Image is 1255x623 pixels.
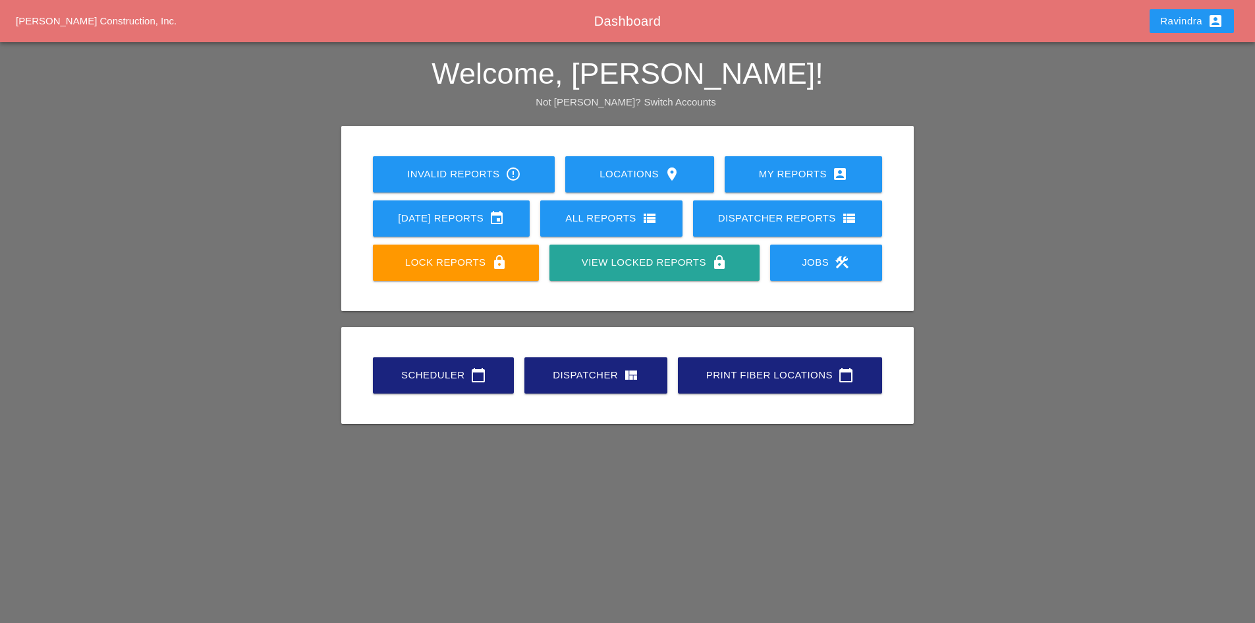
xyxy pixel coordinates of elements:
[841,210,857,226] i: view_list
[594,14,661,28] span: Dashboard
[791,254,861,270] div: Jobs
[699,367,861,383] div: Print Fiber Locations
[623,367,639,383] i: view_quilt
[505,166,521,182] i: error_outline
[565,156,713,193] a: Locations
[373,357,514,394] a: Scheduler
[834,254,850,270] i: construction
[545,367,646,383] div: Dispatcher
[394,210,509,226] div: [DATE] Reports
[725,156,882,193] a: My Reports
[373,245,539,281] a: Lock Reports
[1208,13,1223,29] i: account_box
[571,254,738,270] div: View Locked Reports
[373,156,555,193] a: Invalid Reports
[540,200,683,237] a: All Reports
[770,245,882,281] a: Jobs
[16,15,177,26] a: [PERSON_NAME] Construction, Inc.
[832,166,848,182] i: account_box
[586,166,692,182] div: Locations
[642,210,657,226] i: view_list
[394,367,493,383] div: Scheduler
[394,166,534,182] div: Invalid Reports
[549,245,759,281] a: View Locked Reports
[489,210,505,226] i: event
[678,357,882,394] a: Print Fiber Locations
[524,357,667,394] a: Dispatcher
[491,254,507,270] i: lock
[714,210,861,226] div: Dispatcher Reports
[561,210,661,226] div: All Reports
[693,200,882,237] a: Dispatcher Reports
[711,254,727,270] i: lock
[373,200,530,237] a: [DATE] Reports
[536,96,640,107] span: Not [PERSON_NAME]?
[1150,9,1234,33] button: Ravindra
[664,166,680,182] i: location_on
[838,367,854,383] i: calendar_today
[1160,13,1223,29] div: Ravindra
[644,96,716,107] a: Switch Accounts
[394,254,518,270] div: Lock Reports
[746,166,861,182] div: My Reports
[470,367,486,383] i: calendar_today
